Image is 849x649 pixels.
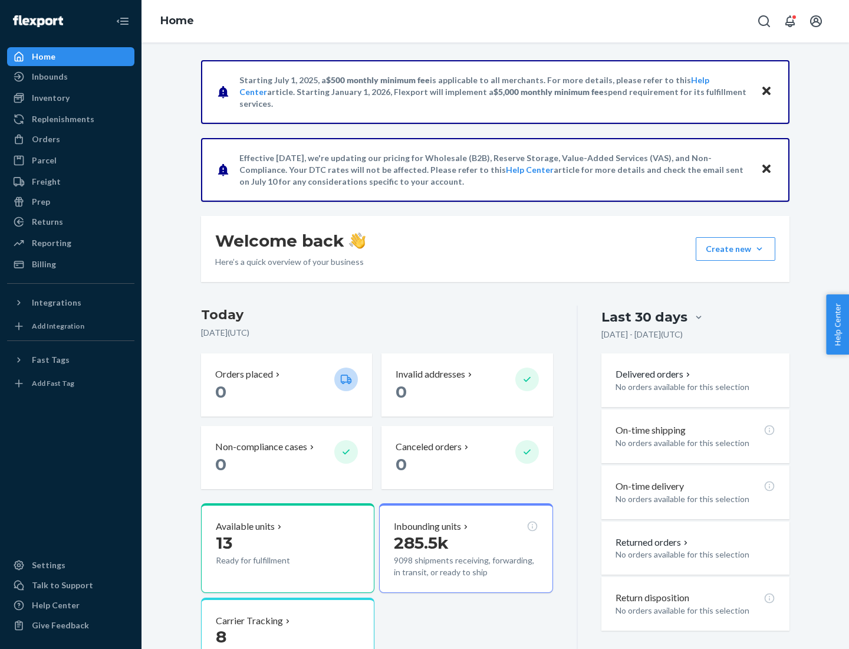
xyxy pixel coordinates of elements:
[32,216,63,228] div: Returns
[7,192,134,211] a: Prep
[396,454,407,474] span: 0
[752,9,776,33] button: Open Search Box
[201,306,553,324] h3: Today
[13,15,63,27] img: Flexport logo
[239,152,749,188] p: Effective [DATE], we're updating our pricing for Wholesale (B2B), Reserve Storage, Value-Added Se...
[111,9,134,33] button: Close Navigation
[32,321,84,331] div: Add Integration
[32,237,71,249] div: Reporting
[7,110,134,129] a: Replenishments
[32,196,50,208] div: Prep
[215,230,366,251] h1: Welcome back
[32,579,93,591] div: Talk to Support
[32,599,80,611] div: Help Center
[616,493,775,505] p: No orders available for this selection
[7,596,134,615] a: Help Center
[216,627,226,647] span: 8
[506,165,554,175] a: Help Center
[381,426,552,489] button: Canceled orders 0
[396,440,462,454] p: Canceled orders
[7,130,134,149] a: Orders
[601,329,683,340] p: [DATE] - [DATE] ( UTC )
[32,378,74,388] div: Add Fast Tag
[7,293,134,312] button: Integrations
[7,350,134,369] button: Fast Tags
[616,549,775,560] p: No orders available for this selection
[616,536,690,549] button: Returned orders
[396,368,465,381] p: Invalid addresses
[493,87,604,97] span: $5,000 monthly minimum fee
[778,9,802,33] button: Open notifications
[201,327,553,339] p: [DATE] ( UTC )
[394,520,461,533] p: Inbounding units
[616,368,693,381] button: Delivered orders
[759,161,774,178] button: Close
[326,75,430,85] span: $500 monthly minimum fee
[201,353,372,417] button: Orders placed 0
[32,619,89,631] div: Give Feedback
[7,374,134,393] a: Add Fast Tag
[7,616,134,635] button: Give Feedback
[616,605,775,617] p: No orders available for this selection
[7,47,134,66] a: Home
[215,440,307,454] p: Non-compliance cases
[160,14,194,27] a: Home
[32,354,70,366] div: Fast Tags
[216,520,275,533] p: Available units
[826,294,849,355] button: Help Center
[151,4,203,38] ol: breadcrumbs
[216,555,325,566] p: Ready for fulfillment
[32,133,60,145] div: Orders
[215,256,366,268] p: Here’s a quick overview of your business
[394,533,449,553] span: 285.5k
[239,74,749,110] p: Starting July 1, 2025, a is applicable to all merchants. For more details, please refer to this a...
[696,237,775,261] button: Create new
[7,151,134,170] a: Parcel
[616,437,775,449] p: No orders available for this selection
[381,353,552,417] button: Invalid addresses 0
[7,88,134,107] a: Inventory
[215,454,226,474] span: 0
[7,234,134,253] a: Reporting
[349,232,366,249] img: hand-wave emoji
[616,424,686,437] p: On-time shipping
[32,155,57,166] div: Parcel
[32,297,81,309] div: Integrations
[32,51,55,63] div: Home
[616,480,684,493] p: On-time delivery
[32,559,65,571] div: Settings
[32,258,56,270] div: Billing
[201,503,374,593] button: Available units13Ready for fulfillment
[32,92,70,104] div: Inventory
[7,556,134,575] a: Settings
[7,255,134,274] a: Billing
[7,67,134,86] a: Inbounds
[379,503,552,593] button: Inbounding units285.5k9098 shipments receiving, forwarding, in transit, or ready to ship
[215,382,226,402] span: 0
[396,382,407,402] span: 0
[32,176,61,188] div: Freight
[616,381,775,393] p: No orders available for this selection
[7,172,134,191] a: Freight
[601,308,687,326] div: Last 30 days
[32,113,94,125] div: Replenishments
[7,576,134,595] a: Talk to Support
[216,533,232,553] span: 13
[201,426,372,489] button: Non-compliance cases 0
[32,71,68,83] div: Inbounds
[7,212,134,231] a: Returns
[804,9,828,33] button: Open account menu
[394,555,538,578] p: 9098 shipments receiving, forwarding, in transit, or ready to ship
[616,591,689,605] p: Return disposition
[216,614,283,628] p: Carrier Tracking
[215,368,273,381] p: Orders placed
[759,83,774,100] button: Close
[7,317,134,336] a: Add Integration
